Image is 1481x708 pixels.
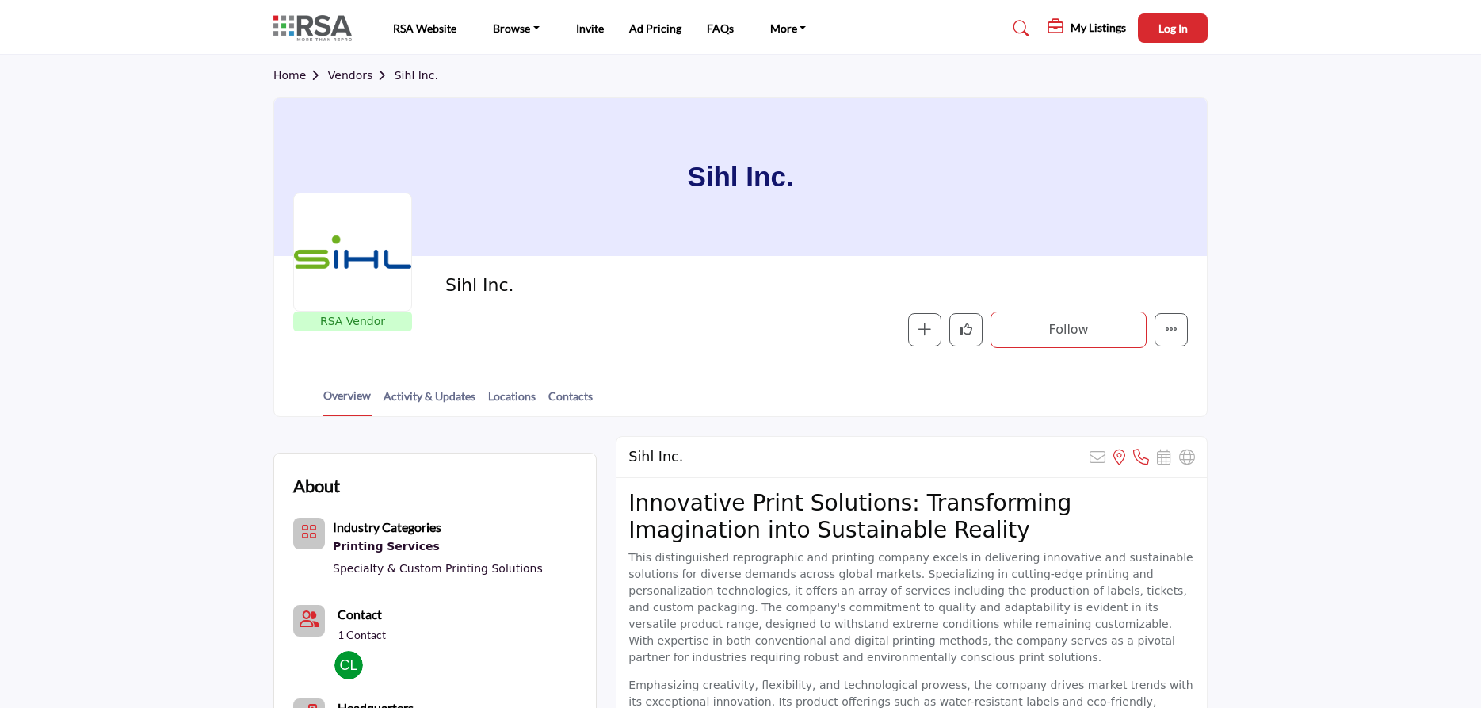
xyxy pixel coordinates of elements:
[273,15,360,41] img: site Logo
[395,69,438,82] a: Sihl Inc.
[328,69,395,82] a: Vendors
[393,21,456,35] a: RSA Website
[628,490,1195,543] h2: Innovative Print Solutions: Transforming Imagination into Sustainable Reality
[1048,19,1126,38] div: My Listings
[628,549,1195,666] p: This distinguished reprographic and printing company excels in delivering innovative and sustaina...
[759,17,818,40] a: More
[1071,21,1126,35] h5: My Listings
[576,21,604,35] a: Invite
[334,651,363,679] img: Clint L.
[338,605,382,624] a: Contact
[323,387,372,416] a: Overview
[482,17,551,40] a: Browse
[338,607,382,622] b: Contact
[991,312,1147,348] button: Follow
[293,518,325,549] button: Category Icon
[333,519,441,534] b: Industry Categories
[338,627,386,643] a: 1 Contact
[949,313,983,346] button: Like
[383,388,476,415] a: Activity & Updates
[293,473,340,499] h2: About
[548,388,594,415] a: Contacts
[333,537,543,557] div: Professional printing solutions, including large-format, digital, and offset printing for various...
[333,522,441,534] a: Industry Categories
[998,16,1040,41] a: Search
[707,21,734,35] a: FAQs
[487,388,536,415] a: Locations
[296,313,409,330] p: RSA Vendor
[273,69,328,82] a: Home
[333,562,543,575] a: Specialty & Custom Printing Solutions
[1158,21,1188,35] span: Log In
[1138,13,1208,43] button: Log In
[293,605,325,637] button: Contact-Employee Icon
[628,449,683,465] h2: Sihl Inc.
[293,605,325,637] a: Link of redirect to contact page
[1155,313,1188,346] button: More details
[445,275,881,296] h2: Sihl Inc.
[687,98,793,256] h1: Sihl Inc.
[333,537,543,557] a: Printing Services
[629,21,681,35] a: Ad Pricing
